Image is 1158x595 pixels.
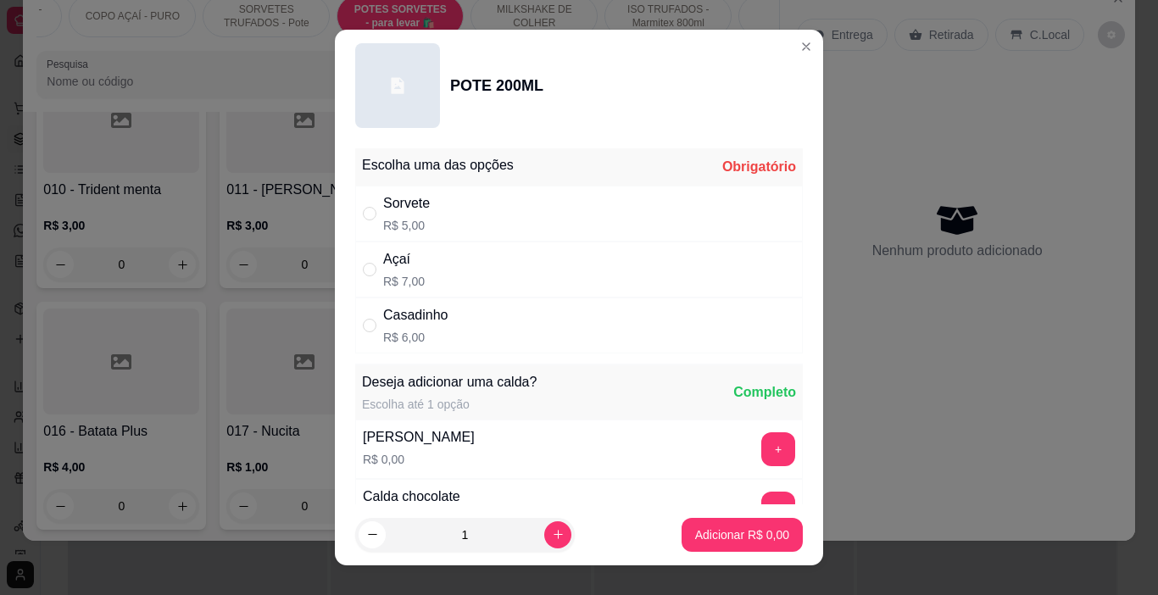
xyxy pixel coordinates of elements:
[383,305,448,325] div: Casadinho
[544,521,571,548] button: increase-product-quantity
[363,427,475,448] div: [PERSON_NAME]
[761,492,795,525] button: add
[733,382,796,403] div: Completo
[383,329,448,346] p: R$ 6,00
[383,249,425,270] div: Açaí
[383,273,425,290] p: R$ 7,00
[362,155,514,175] div: Escolha uma das opções
[695,526,789,543] p: Adicionar R$ 0,00
[362,372,537,392] div: Deseja adicionar uma calda?
[793,33,820,60] button: Close
[363,487,460,507] div: Calda chocolate
[761,432,795,466] button: add
[362,396,537,413] div: Escolha até 1 opção
[359,521,386,548] button: decrease-product-quantity
[450,74,543,97] div: POTE 200ML
[682,518,803,552] button: Adicionar R$ 0,00
[383,217,430,234] p: R$ 5,00
[383,193,430,214] div: Sorvete
[363,451,475,468] p: R$ 0,00
[722,157,796,177] div: Obrigatório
